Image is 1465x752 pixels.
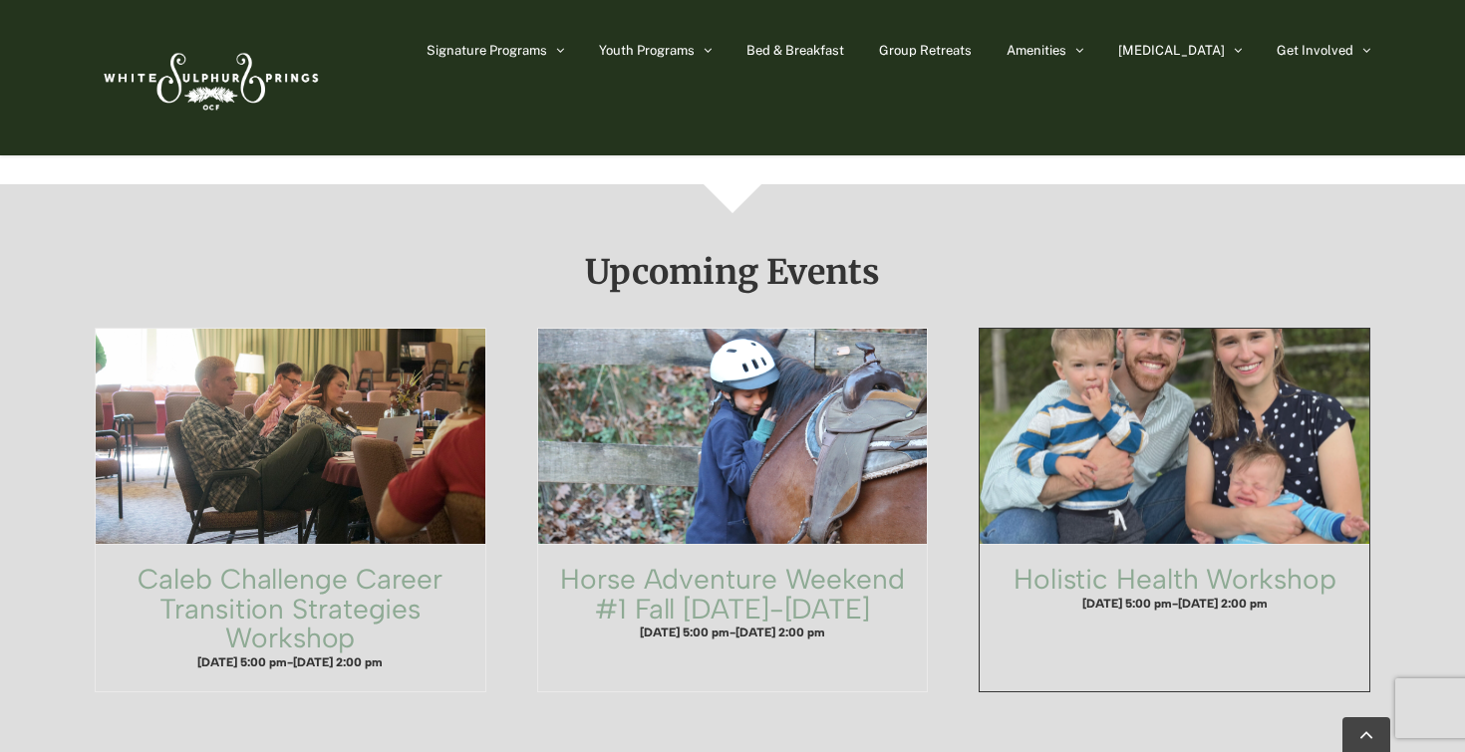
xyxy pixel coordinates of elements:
[293,655,383,669] span: [DATE] 2:00 pm
[95,31,324,125] img: White Sulphur Springs Logo
[427,44,547,57] span: Signature Programs
[640,626,730,639] span: [DATE] 5:00 pm
[735,626,825,639] span: [DATE] 2:00 pm
[560,562,905,626] a: Horse Adventure Weekend #1 Fall [DATE]-[DATE]
[746,44,844,57] span: Bed & Breakfast
[197,655,287,669] span: [DATE] 5:00 pm
[1118,44,1225,57] span: [MEDICAL_DATA]
[879,44,972,57] span: Group Retreats
[599,44,695,57] span: Youth Programs
[980,329,1369,544] a: Holistic Health Workshop
[538,329,928,544] a: Horse Adventure Weekend #1 Fall Wednesday-Friday
[138,562,442,655] a: Caleb Challenge Career Transition Strategies Workshop
[116,653,465,671] h4: -
[558,624,908,641] h4: -
[1178,597,1268,611] span: [DATE] 2:00 pm
[1014,562,1336,596] a: Holistic Health Workshop
[1277,44,1353,57] span: Get Involved
[1000,595,1349,613] h4: -
[1007,44,1066,57] span: Amenities
[95,254,1370,290] h2: Upcoming Events
[1082,597,1172,611] span: [DATE] 5:00 pm
[96,329,485,544] a: Caleb Challenge Career Transition Strategies Workshop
